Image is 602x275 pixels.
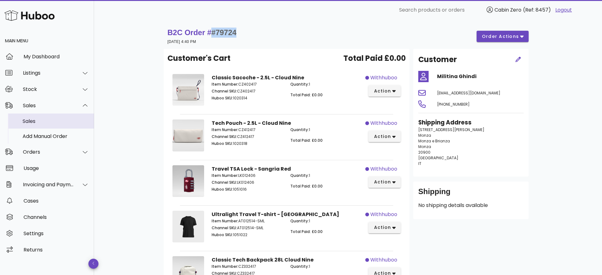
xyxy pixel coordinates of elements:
span: Item Number: [212,218,238,224]
span: Item Number: [212,173,238,178]
h4: Militina Ghindi [437,73,524,80]
span: order actions [482,33,519,40]
span: withhuboo [370,211,397,218]
p: CZ412417 [212,127,283,133]
span: Channel SKU: [212,180,237,185]
strong: Classic Tech Backpack 28L Cloud Nine [212,256,314,263]
p: CZ402417 [212,82,283,87]
img: Huboo Logo [4,9,55,22]
span: withhuboo [370,74,397,82]
h3: Shipping Address [418,118,524,127]
button: action [368,222,401,233]
span: Channel SKU: [212,88,237,94]
span: Quantity: [290,127,309,132]
strong: B2C Order # [167,28,236,37]
p: 1 [290,82,362,87]
img: Product Image [172,165,204,197]
button: action [368,131,401,142]
div: Listings [23,70,74,76]
span: Customer's Cart [167,53,230,64]
span: Total Paid: £0.00 [290,229,323,234]
p: 1 [290,173,362,178]
span: Quantity: [290,173,309,178]
span: Huboo SKU: [212,187,233,192]
span: Quantity: [290,218,309,224]
p: No shipping details available [418,202,524,209]
span: Item Number: [212,264,238,269]
span: 20900 [418,150,430,155]
p: 1 [290,127,362,133]
div: Cases [24,198,89,204]
span: Quantity: [290,264,309,269]
p: 1 [290,264,362,269]
p: CZ402417 [212,88,283,94]
small: [DATE] 4:40 PM [167,40,196,44]
strong: Ultralight Travel T-shirt - [GEOGRAPHIC_DATA] [212,211,339,218]
span: Cabin Zero [494,6,521,13]
span: Huboo SKU: [212,232,233,237]
strong: Tech Pouch - 2.5L - Cloud Nine [212,119,291,127]
span: action [373,224,391,231]
span: Monza e Brianza [418,138,450,144]
span: action [373,179,391,185]
div: Orders [23,149,74,155]
span: Channel SKU: [212,134,237,139]
span: Huboo SKU: [212,141,233,146]
p: 1020314 [212,95,283,101]
span: [PHONE_NUMBER] [437,102,470,107]
p: 1051016 [212,187,283,192]
span: Item Number: [212,127,238,132]
p: 1020318 [212,141,283,146]
div: Usage [24,165,89,171]
p: 1 [290,218,362,224]
span: action [373,133,391,140]
span: Total Paid: £0.00 [290,138,323,143]
span: Monza [418,144,431,149]
div: Sales [23,118,89,124]
span: Total Paid: £0.00 [290,183,323,189]
div: Shipping [418,187,524,202]
span: #79724 [211,28,236,37]
img: Product Image [172,119,204,151]
img: Product Image [172,211,204,242]
span: withhuboo [370,165,397,173]
button: action [368,177,401,188]
div: Sales [23,103,74,108]
span: Monza [418,133,431,138]
img: Product Image [172,74,204,106]
span: Total Paid: £0.00 [290,92,323,98]
div: Add Manual Order [23,133,89,139]
span: Huboo SKU: [212,95,233,101]
div: Settings [24,230,89,236]
strong: Classic Sacoche - 2.5L - Cloud Nine [212,74,304,81]
p: 1051022 [212,232,283,238]
span: [GEOGRAPHIC_DATA] [418,155,458,161]
div: Channels [24,214,89,220]
span: [EMAIL_ADDRESS][DOMAIN_NAME] [437,90,500,96]
span: (Ref: 8457) [523,6,551,13]
button: order actions [477,31,529,42]
p: LK012406 [212,173,283,178]
p: AT012514-SML [212,218,283,224]
h2: Customer [418,54,457,65]
div: My Dashboard [24,54,89,60]
a: Logout [555,6,572,14]
span: withhuboo [370,256,397,264]
button: action [368,85,401,97]
span: Item Number: [212,82,238,87]
p: CZ332417 [212,264,283,269]
span: Channel SKU: [212,225,237,230]
p: LK012406 [212,180,283,185]
span: Total Paid £0.00 [343,53,406,64]
div: Stock [23,86,74,92]
div: Returns [24,247,89,253]
strong: Travel TSA Lock - Sangria Red [212,165,291,172]
span: IT [418,161,421,166]
span: Quantity: [290,82,309,87]
span: withhuboo [370,119,397,127]
span: [STREET_ADDRESS][PERSON_NAME] [418,127,484,132]
p: AT012514-SML [212,225,283,231]
p: CZ412417 [212,134,283,140]
div: Invoicing and Payments [23,182,74,188]
span: action [373,88,391,94]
